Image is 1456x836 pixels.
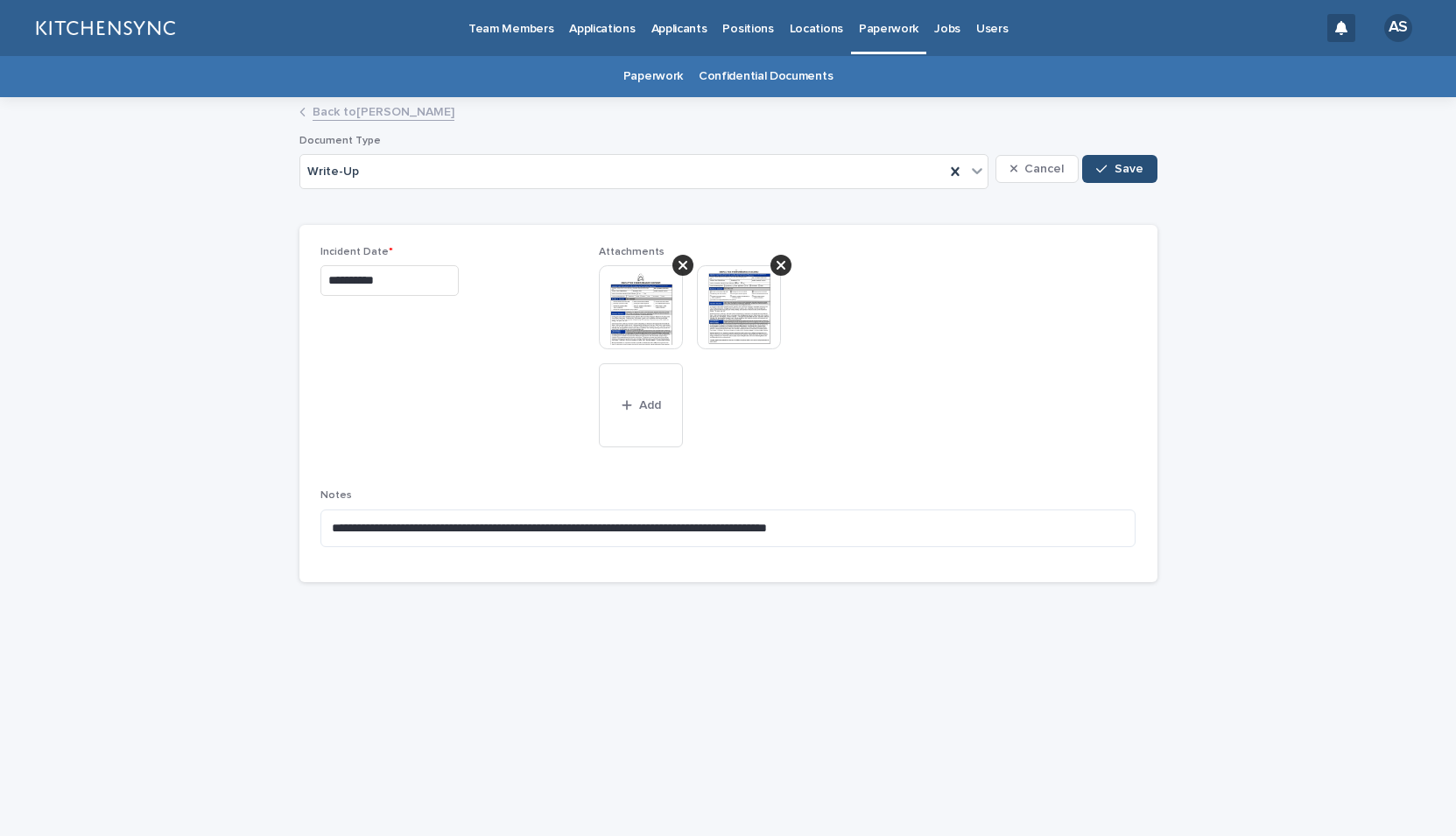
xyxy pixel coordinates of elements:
a: Confidential Documents [699,56,833,97]
button: Cancel [995,155,1080,183]
img: lGNCzQTxQVKGkIr0XjOy [35,11,175,46]
span: Attachments [599,247,665,257]
span: Cancel [1024,163,1064,175]
button: Save [1082,155,1157,183]
a: Paperwork [623,56,683,97]
a: Back to[PERSON_NAME] [313,101,454,121]
button: Add [599,363,683,447]
span: Add [639,399,661,411]
span: Write-Up [307,165,359,179]
span: Document Type [299,136,381,146]
span: Incident Date [320,247,393,257]
span: Save [1115,163,1143,175]
span: Notes [320,490,352,501]
div: AS [1384,14,1412,42]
